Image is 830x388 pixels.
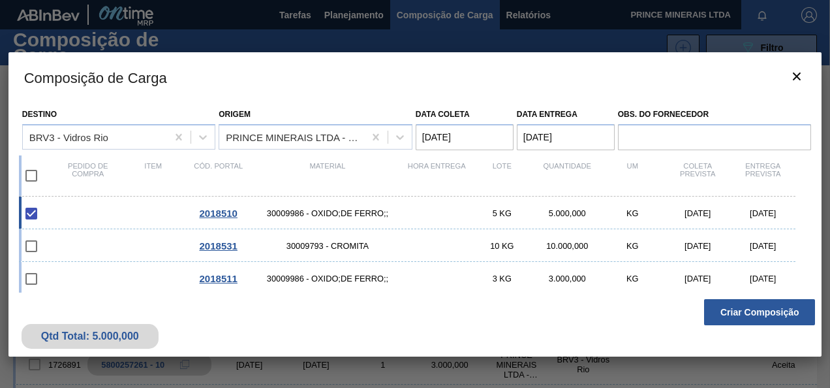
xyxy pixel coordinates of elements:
div: [DATE] [730,274,795,283]
div: Item [121,162,186,189]
button: Criar Composição [704,299,815,325]
div: PRINCE MINERAIS LTDA - GUARAREMA [226,131,365,142]
div: Coleta Prevista [665,162,730,189]
label: Destino [22,110,57,119]
h3: Composição de Carga [8,52,822,102]
label: Data entrega [517,110,577,119]
div: Hora Entrega [404,162,469,189]
div: Ir para o Pedido [186,273,251,284]
div: [DATE] [730,241,795,251]
div: Lote [469,162,534,189]
div: Cód. Portal [186,162,251,189]
div: [DATE] [730,208,795,218]
div: 10 KG [469,241,534,251]
label: Origem [219,110,251,119]
div: Pedido de compra [55,162,121,189]
div: KG [600,274,665,283]
div: 5.000,000 [534,208,600,218]
span: 2018510 [200,208,238,219]
label: Data coleta [416,110,470,119]
span: 2018531 [200,240,238,251]
div: Material [251,162,405,189]
div: 5 KG [469,208,534,218]
div: Quantidade [534,162,600,189]
span: 30009793 - CROMITA [251,241,405,251]
div: 3.000,000 [534,274,600,283]
div: Ir para o Pedido [186,240,251,251]
div: Qtd Total: 5.000,000 [31,331,149,342]
span: 2018511 [200,273,238,284]
div: [DATE] [665,274,730,283]
div: 3 KG [469,274,534,283]
label: Obs. do Fornecedor [618,105,812,124]
input: dd/mm/yyyy [517,124,615,150]
div: Entrega Prevista [730,162,795,189]
div: UM [600,162,665,189]
span: 30009986 - OXIDO;DE FERRO;; [251,274,405,283]
div: KG [600,208,665,218]
div: Ir para o Pedido [186,208,251,219]
span: 30009986 - OXIDO;DE FERRO;; [251,208,405,218]
input: dd/mm/yyyy [416,124,514,150]
div: KG [600,241,665,251]
div: 10.000,000 [534,241,600,251]
div: [DATE] [665,208,730,218]
div: [DATE] [665,241,730,251]
div: BRV3 - Vidros Rio [29,131,108,142]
